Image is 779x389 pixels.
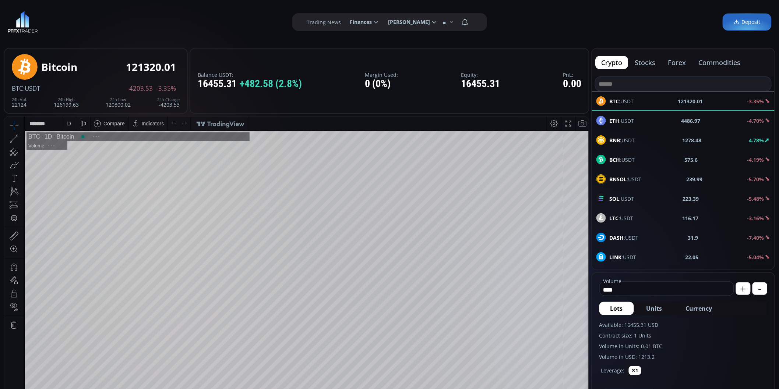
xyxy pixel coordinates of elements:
[596,56,628,69] button: crypto
[499,318,539,332] button: 17:19:38 (UTC)
[198,78,302,90] div: 16455.31
[747,117,764,124] b: -4.70%
[683,195,699,203] b: 223.39
[610,214,634,222] span: :USDT
[734,18,761,26] span: Deposit
[599,342,767,350] label: Volume in Units: 0.01 BTC
[106,97,131,102] div: 24h Low
[610,234,639,242] span: :USDT
[157,97,180,107] div: -4203.53
[686,304,712,313] span: Currency
[688,234,698,242] b: 31.9
[599,321,767,329] label: Available: 16455.31 USD
[383,15,430,29] span: [PERSON_NAME]
[54,97,79,107] div: 126199.63
[501,322,537,328] span: 17:19:38 (UTC)
[599,332,767,339] label: Contract size: 1 Units
[99,4,120,10] div: Compare
[73,322,78,328] div: 5d
[99,318,110,332] div: Go to
[240,78,302,90] span: +482.58 (2.8%)
[157,97,180,102] div: 24h Change
[747,254,764,261] b: -5.04%
[307,18,341,26] label: Trading News
[610,175,642,183] span: :USDT
[7,98,13,105] div: 
[610,156,635,164] span: :USDT
[27,322,32,328] div: 5y
[48,322,55,328] div: 3m
[685,253,699,261] b: 22.05
[63,4,66,10] div: D
[37,322,43,328] div: 1y
[693,56,747,69] button: commodities
[601,367,625,374] label: Leverage:
[12,84,23,93] span: BTC
[610,195,634,203] span: :USDT
[610,215,619,222] b: LTC
[83,322,89,328] div: 1d
[24,26,40,32] div: Volume
[629,366,641,375] button: ✕1
[687,175,703,183] b: 239.99
[736,282,751,295] button: +
[54,97,79,102] div: 24h High
[685,156,698,164] b: 575.6
[7,11,38,33] img: LOGO
[23,84,40,93] span: :USDT
[571,322,581,328] div: auto
[569,318,584,332] div: Toggle Auto Scale
[24,17,36,24] div: BTC
[610,137,620,144] b: BNB
[747,195,764,202] b: -5.48%
[198,72,302,78] label: Balance USDT:
[75,17,82,24] div: Market open
[683,136,702,144] b: 1278.48
[747,215,764,222] b: -3.16%
[126,61,176,73] div: 121320.01
[610,156,620,163] b: BCH
[12,97,27,107] div: 22124
[610,117,620,124] b: ETH
[365,78,398,90] div: 0 (0%)
[12,97,27,102] div: 24h Vol.
[461,78,500,90] div: 16455.31
[599,302,634,315] button: Lots
[41,61,77,73] div: Bitcoin
[137,4,160,10] div: Indicators
[747,234,764,241] b: -7.40%
[610,234,624,241] b: DASH
[36,17,47,24] div: 1D
[559,322,566,328] div: log
[675,302,723,315] button: Currency
[546,318,557,332] div: Toggle Percentage
[106,97,131,107] div: 120800.02
[557,318,569,332] div: Toggle Log Scale
[610,304,623,313] span: Lots
[635,302,673,315] button: Units
[17,301,20,311] div: Hide Drawings Toolbar
[629,56,662,69] button: stocks
[662,56,692,69] button: forex
[156,85,176,92] span: -3.35%
[610,254,622,261] b: LINK
[563,72,581,78] label: PnL:
[60,322,67,328] div: 1m
[599,353,767,361] label: Volume in USD: 1213.2
[610,195,620,202] b: SOL
[646,304,662,313] span: Units
[461,72,500,78] label: Equity:
[723,14,772,31] a: Deposit
[681,117,701,125] b: 4486.97
[610,117,634,125] span: :USDT
[752,282,767,295] button: -
[563,78,581,90] div: 0.00
[683,214,699,222] b: 116.17
[747,156,764,163] b: -4.19%
[127,85,153,92] span: -4203.53
[749,137,764,144] b: 4.78%
[610,136,635,144] span: :USDT
[747,176,764,183] b: -5.70%
[345,15,372,29] span: Finances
